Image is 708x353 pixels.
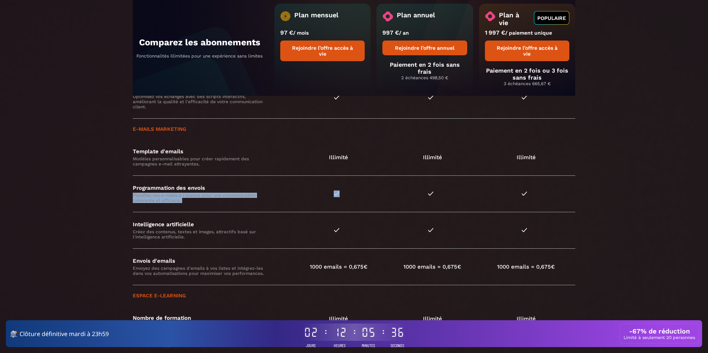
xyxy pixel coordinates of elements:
[306,343,316,348] span: Jours
[133,156,264,167] p: Modèles personnalisables pour créer rapidement des campagnes e-mail attrayantes.
[388,263,477,270] span: 1000 emails = 0,675€
[133,315,289,321] h4: Nombre de formation
[334,343,346,348] span: Heures
[391,343,404,348] span: Seconds
[133,229,264,240] p: Créez des contenus, textes et images, attractifs basé sur l'intelligence artificielle.
[388,315,477,322] span: Illimité
[136,53,263,59] p: Fonctionnalités illimitées pour une expérience sans limites
[133,148,289,155] h4: Template d'emails
[485,29,505,36] span: 1 997 €
[334,95,340,99] img: checked
[139,37,260,48] h2: Comparez les abonnements
[534,11,569,25] button: POPULAIRE
[482,315,571,322] span: Illimité
[133,185,289,191] h4: Programmation des envois
[133,193,264,203] p: Planifiez vos e-mails à l'avance pour une communication cohérente et efficace.
[294,11,339,25] span: Plan mensuel
[485,67,569,81] p: Paiement en 2 fois ou 3 fois sans frais
[280,29,293,36] span: 97 €
[485,41,569,61] a: Rejoindre l’offre accès à vie
[133,258,289,264] h4: Envois d'emails
[499,11,530,25] span: Plan à vie
[294,315,383,322] span: Illimité
[521,95,527,99] img: checked
[20,329,109,338] span: Clôture définitive mardi à 23h59
[428,95,434,99] img: checked
[294,263,383,270] span: 1000 emails = 0,675€
[280,41,365,61] a: Rejoindre l’offre accès à vie
[382,41,467,55] a: Rejoindre l’offre annuel
[537,15,566,21] span: POPULAIRE
[388,154,477,161] span: Illimité
[334,228,340,232] img: checked
[428,228,434,232] img: checked
[399,30,409,36] span: / an
[133,94,264,109] p: Optimisez vos échanges avec des scripts interactifs, améliorant la qualité et l'efficacité de vot...
[133,266,264,276] p: Envoyez des campagnes d'emails à vos listes et intégrez-les dans vos automatisations pour maximis...
[294,154,383,161] span: Illimité
[382,29,399,36] span: 997 €
[382,75,467,80] p: 2 échéances 498,50 €
[482,263,571,270] span: 1000 emails = 0,675€
[362,343,375,348] span: Minutes
[133,293,482,298] h3: Espace E-learning
[333,326,347,338] div: 12
[485,81,569,86] p: 3 échéances 665,67 €
[133,126,482,132] h3: E-mails Marketing
[390,326,404,338] div: 36
[521,192,527,196] img: checked
[361,326,375,338] div: 05
[397,11,435,25] span: Plan annuel
[304,326,318,338] div: 02
[521,228,527,232] img: checked
[624,335,695,340] p: Limité à seulement 20 personnes
[505,30,552,36] span: / paiement unique
[482,154,571,161] span: Illimité
[629,327,690,335] h3: -67% de réduction
[293,30,309,36] span: / mois
[133,221,289,228] h4: Intelligence artificielle
[382,61,467,75] p: Paiement en 2 fois sans frais
[334,192,340,196] img: checked
[428,192,434,196] img: checked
